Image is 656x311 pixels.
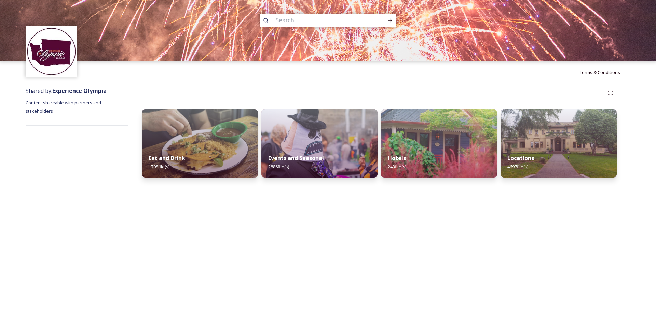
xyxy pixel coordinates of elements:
[388,164,406,170] span: 243 file(s)
[381,109,497,178] img: 89a5bdf1-4903-4510-b079-5b495e2b74da.jpg
[142,109,258,178] img: a0e002fa-8ac6-45f8-808f-2eff4e864581.jpg
[149,164,169,170] span: 1708 file(s)
[501,109,617,178] img: 1a6aefa4-f8a4-4c7b-b265-d8a594f9ce8f.jpg
[52,87,107,95] strong: Experience Olympia
[507,164,528,170] span: 4697 file(s)
[26,100,102,114] span: Content shareable with partners and stakeholders
[27,27,76,76] img: download.jpeg
[268,164,289,170] span: 2886 file(s)
[388,154,406,162] strong: Hotels
[579,69,620,75] span: Terms & Conditions
[272,13,366,28] input: Search
[507,154,534,162] strong: Locations
[579,68,630,76] a: Terms & Conditions
[268,154,324,162] strong: Events and Seasonal
[261,109,378,178] img: 01dfedb3-f9ab-4218-ac58-566c60a655a5.jpg
[149,154,185,162] strong: Eat and Drink
[26,87,107,95] span: Shared by:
